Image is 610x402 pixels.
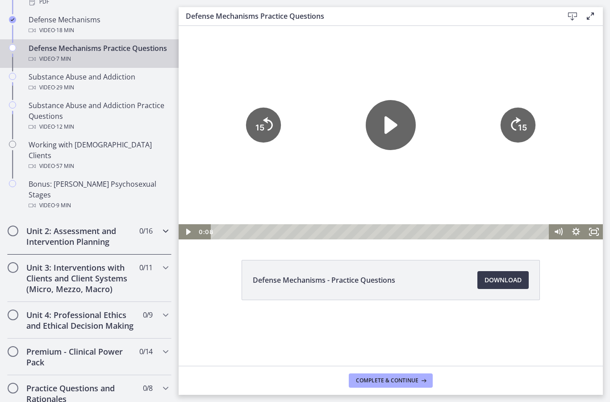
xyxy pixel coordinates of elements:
h2: Unit 3: Interventions with Clients and Client Systems (Micro, Mezzo, Macro) [26,262,135,294]
span: · 7 min [55,54,71,64]
div: Bonus: [PERSON_NAME] Psychosexual Stages [29,179,168,211]
tspan: 15 [77,97,86,106]
button: Play Video [187,74,237,124]
span: 0 / 8 [143,383,152,394]
h3: Defense Mechanisms Practice Questions [186,11,549,21]
button: Show settings menu [389,198,406,214]
div: Video [29,54,168,64]
tspan: 15 [339,97,348,106]
span: 0 / 11 [139,262,152,273]
div: Video [29,200,168,211]
div: Working with [DEMOGRAPHIC_DATA] Clients [29,139,168,172]
div: Defense Mechanisms [29,14,168,36]
div: Substance Abuse and Addiction [29,71,168,93]
button: Mute [371,198,389,214]
div: Video [29,161,168,172]
span: Defense Mechanisms - Practice Questions [253,275,395,285]
h2: Unit 4: Professional Ethics and Ethical Decision Making [26,310,135,331]
span: Complete & continue [356,377,418,384]
div: Substance Abuse and Addiction Practice Questions [29,100,168,132]
button: Skip ahead 15 seconds [322,82,357,117]
span: 0 / 9 [143,310,152,320]
button: Fullscreen [406,198,424,214]
span: · 9 min [55,200,71,211]
span: Download [485,275,522,285]
h2: Premium - Clinical Power Pack [26,346,135,368]
a: Download [477,271,529,289]
div: Video [29,82,168,93]
span: 0 / 14 [139,346,152,357]
div: Video [29,121,168,132]
div: Video [29,25,168,36]
button: Skip back 15 seconds [67,82,102,117]
span: · 57 min [55,161,74,172]
i: Completed [9,16,16,23]
iframe: Video Lesson [179,26,603,239]
div: Playbar [39,198,366,214]
span: 0 / 16 [139,226,152,236]
span: · 29 min [55,82,74,93]
div: Defense Mechanisms Practice Questions [29,43,168,64]
button: Complete & continue [349,373,433,388]
h2: Unit 2: Assessment and Intervention Planning [26,226,135,247]
span: · 12 min [55,121,74,132]
span: · 18 min [55,25,74,36]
